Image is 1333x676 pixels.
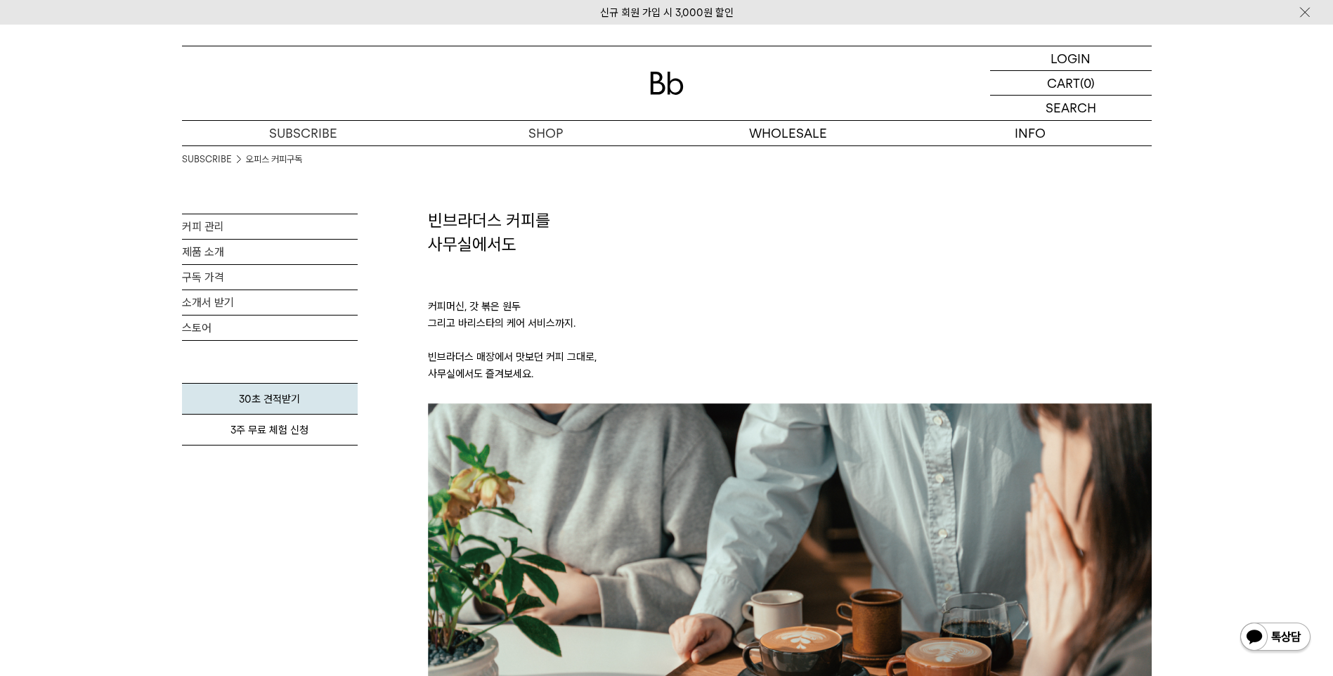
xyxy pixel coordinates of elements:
[428,209,1152,256] h2: 빈브라더스 커피를 사무실에서도
[182,265,358,290] a: 구독 가격
[1047,71,1080,95] p: CART
[990,71,1152,96] a: CART (0)
[182,214,358,239] a: 커피 관리
[182,383,358,415] a: 30초 견적받기
[650,72,684,95] img: 로고
[1239,621,1312,655] img: 카카오톡 채널 1:1 채팅 버튼
[600,6,734,19] a: 신규 회원 가입 시 3,000원 할인
[182,121,424,145] a: SUBSCRIBE
[182,240,358,264] a: 제품 소개
[909,121,1152,145] p: INFO
[182,415,358,446] a: 3주 무료 체험 신청
[667,121,909,145] p: WHOLESALE
[990,46,1152,71] a: LOGIN
[1046,96,1096,120] p: SEARCH
[246,152,302,167] a: 오피스 커피구독
[1080,71,1095,95] p: (0)
[182,290,358,315] a: 소개서 받기
[428,256,1152,403] p: 커피머신, 갓 볶은 원두 그리고 바리스타의 케어 서비스까지. 빈브라더스 매장에서 맛보던 커피 그대로, 사무실에서도 즐겨보세요.
[1051,46,1091,70] p: LOGIN
[182,152,232,167] a: SUBSCRIBE
[182,316,358,340] a: 스토어
[424,121,667,145] a: SHOP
